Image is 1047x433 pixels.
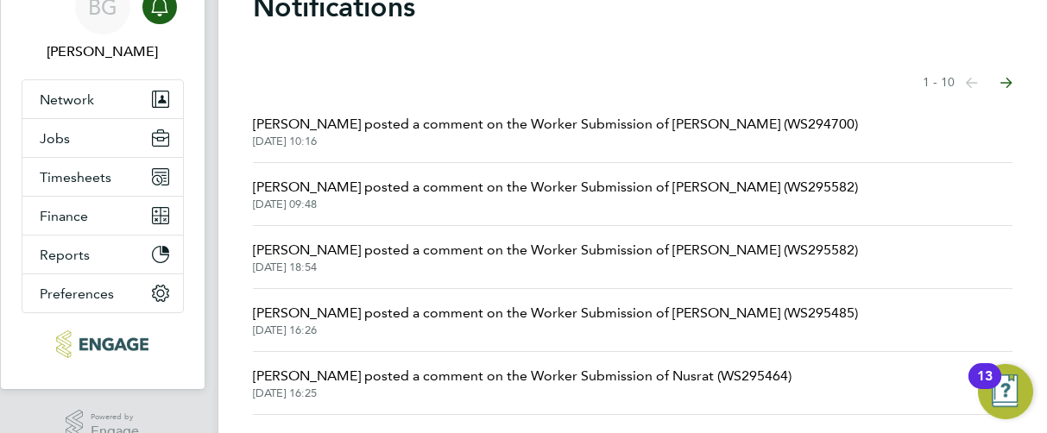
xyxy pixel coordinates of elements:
[253,198,858,211] span: [DATE] 09:48
[22,119,183,157] button: Jobs
[253,240,858,260] span: [PERSON_NAME] posted a comment on the Worker Submission of [PERSON_NAME] (WS295582)
[91,410,139,424] span: Powered by
[253,177,858,211] a: [PERSON_NAME] posted a comment on the Worker Submission of [PERSON_NAME] (WS295582)[DATE] 09:48
[253,386,792,400] span: [DATE] 16:25
[40,91,94,108] span: Network
[253,114,858,148] a: [PERSON_NAME] posted a comment on the Worker Submission of [PERSON_NAME] (WS294700)[DATE] 10:16
[40,169,111,185] span: Timesheets
[253,177,858,198] span: [PERSON_NAME] posted a comment on the Worker Submission of [PERSON_NAME] (WS295582)
[40,208,88,224] span: Finance
[22,330,184,358] a: Go to home page
[22,235,183,273] button: Reports
[22,197,183,235] button: Finance
[253,366,792,386] span: [PERSON_NAME] posted a comment on the Worker Submission of Nusrat (WS295464)
[253,366,792,400] a: [PERSON_NAME] posted a comment on the Worker Submission of Nusrat (WS295464)[DATE] 16:25
[977,376,993,398] div: 13
[253,114,858,135] span: [PERSON_NAME] posted a comment on the Worker Submission of [PERSON_NAME] (WS294700)
[40,247,90,263] span: Reports
[923,74,955,91] span: 1 - 10
[253,303,858,337] a: [PERSON_NAME] posted a comment on the Worker Submission of [PERSON_NAME] (WS295485)[DATE] 16:26
[253,260,858,274] span: [DATE] 18:54
[22,80,183,118] button: Network
[56,330,148,358] img: carbonrecruitment-logo-retina.png
[253,323,858,337] span: [DATE] 16:26
[923,66,1012,100] nav: Select page of notifications list
[22,41,184,62] span: Becky Green
[253,240,858,274] a: [PERSON_NAME] posted a comment on the Worker Submission of [PERSON_NAME] (WS295582)[DATE] 18:54
[253,303,858,323] span: [PERSON_NAME] posted a comment on the Worker Submission of [PERSON_NAME] (WS295485)
[40,130,70,147] span: Jobs
[253,135,858,148] span: [DATE] 10:16
[40,286,114,302] span: Preferences
[22,274,183,312] button: Preferences
[978,364,1033,419] button: Open Resource Center, 13 new notifications
[22,158,183,196] button: Timesheets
